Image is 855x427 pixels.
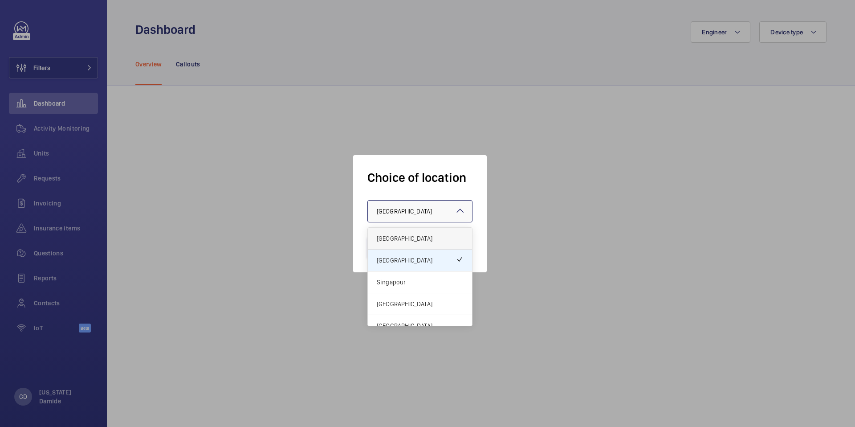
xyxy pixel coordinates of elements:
span: [GEOGRAPHIC_DATA] [377,321,463,330]
span: [GEOGRAPHIC_DATA] [377,208,432,215]
h1: Choice of location [367,169,472,186]
span: Singapour [377,278,463,287]
span: [GEOGRAPHIC_DATA] [377,256,456,265]
span: [GEOGRAPHIC_DATA] [377,234,463,243]
ng-dropdown-panel: Options list [367,227,472,326]
span: [GEOGRAPHIC_DATA] [377,300,463,308]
